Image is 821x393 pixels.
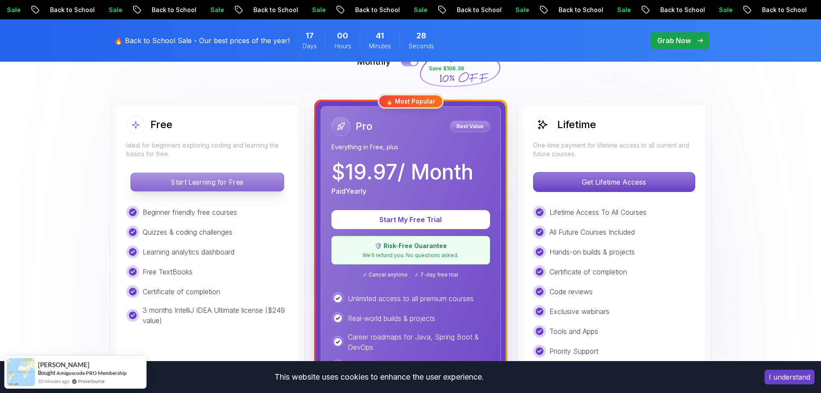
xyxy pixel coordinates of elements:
p: Real-world builds & projects [348,313,435,324]
p: Unlimited access to all premium courses [348,293,474,304]
button: Accept cookies [765,370,815,384]
p: 🛡️ Risk-Free Guarantee [337,242,484,250]
p: Sale [304,6,331,14]
p: Everything in Free, plus [331,143,490,151]
p: Ideal for beginners exploring coding and learning the basics for free. [126,141,288,158]
span: 28 Seconds [416,30,426,42]
p: Sale [202,6,230,14]
p: Paid Yearly [331,186,366,196]
p: Certificate of completion [549,267,627,277]
p: Get Lifetime Access [534,173,695,192]
p: Back to School [652,6,711,14]
button: Start My Free Trial [331,210,490,229]
a: ProveSource [78,377,105,385]
p: Sale [711,6,738,14]
p: All Future Courses Included [549,227,635,237]
span: Minutes [369,42,391,50]
p: Beginner friendly free courses [143,207,237,217]
span: ✓ Cancel anytime [363,271,408,278]
span: Seconds [409,42,434,50]
img: provesource social proof notification image [7,358,35,386]
p: Back to School [754,6,812,14]
button: Start Learning for Free [130,173,284,192]
span: Days [303,42,317,50]
div: This website uses cookies to enhance the user experience. [6,368,752,387]
p: Unlimited Kanban Boards [348,361,427,371]
button: Get Lifetime Access [533,172,695,192]
p: Exclusive webinars [549,306,609,317]
p: Learning analytics dashboard [143,247,234,257]
span: [PERSON_NAME] [38,361,90,368]
p: Back to School [245,6,304,14]
p: Career roadmaps for Java, Spring Boot & DevOps [348,332,490,352]
p: Back to School [550,6,609,14]
span: 17 Days [306,30,314,42]
p: Sale [100,6,128,14]
a: Start My Free Trial [331,215,490,224]
p: Best Value [451,122,489,131]
p: Lifetime Access To All Courses [549,207,646,217]
span: Bought [38,369,56,376]
p: Priority Support [549,346,598,356]
p: Back to School [144,6,202,14]
p: Quizzes & coding challenges [143,227,232,237]
p: $ 19.97 / Month [331,162,473,182]
p: Sale [609,6,637,14]
h2: Lifetime [557,118,596,132]
p: Start My Free Trial [342,214,480,225]
a: Start Learning for Free [126,178,288,186]
p: Hands-on builds & projects [549,247,635,257]
a: Amigoscode PRO Membership [56,370,127,376]
span: ✓ 7-day free trial [415,271,458,278]
span: 41 Minutes [376,30,384,42]
h2: Free [150,118,172,132]
p: Grab Now [657,35,691,46]
p: Certificate of completion [143,286,220,297]
span: 32 minutes ago [38,377,69,385]
p: We'll refund you. No questions asked. [337,252,484,259]
p: Sale [507,6,535,14]
p: Sale [406,6,433,14]
p: Tools and Apps [549,326,598,336]
p: Back to School [347,6,406,14]
p: 🔥 Back to School Sale - Our best prices of the year! [114,35,290,46]
p: Back to School [449,6,507,14]
p: Start Learning for Free [131,173,284,191]
span: Hours [334,42,351,50]
p: Code reviews [549,286,593,297]
p: Back to School [42,6,100,14]
span: 0 Hours [337,30,348,42]
p: Monthly [357,56,391,68]
h2: Pro [356,119,372,133]
a: Get Lifetime Access [533,178,695,186]
p: 3 months IntelliJ IDEA Ultimate license ($249 value) [143,305,288,326]
p: Free TextBooks [143,267,193,277]
p: One-time payment for lifetime access to all current and future courses. [533,141,695,158]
